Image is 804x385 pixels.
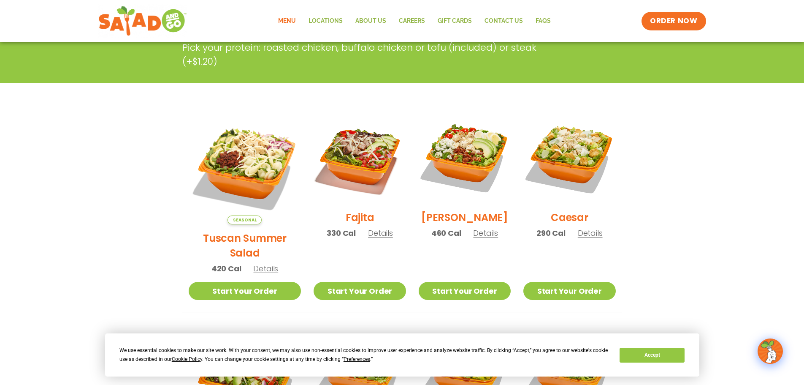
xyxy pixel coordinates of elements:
[182,41,558,68] p: Pick your protein: roasted chicken, buffalo chicken or tofu (included) or steak (+$1.20)
[105,333,699,377] div: Cookie Consent Prompt
[431,227,461,239] span: 460 Cal
[473,228,498,238] span: Details
[253,263,278,274] span: Details
[314,282,406,300] a: Start Your Order
[327,227,356,239] span: 330 Cal
[419,112,511,204] img: Product photo for Cobb Salad
[272,11,557,31] nav: Menu
[393,11,431,31] a: Careers
[758,339,782,363] img: wpChatIcon
[98,4,187,38] img: new-SAG-logo-768×292
[344,356,370,362] span: Preferences
[578,228,603,238] span: Details
[119,346,609,364] div: We use essential cookies to make our site work. With your consent, we may also use non-essential ...
[536,227,566,239] span: 290 Cal
[478,11,529,31] a: Contact Us
[227,216,262,224] span: Seasonal
[523,112,615,204] img: Product photo for Caesar Salad
[421,210,508,225] h2: [PERSON_NAME]
[189,282,301,300] a: Start Your Order
[650,16,697,26] span: ORDER NOW
[529,11,557,31] a: FAQs
[314,112,406,204] img: Product photo for Fajita Salad
[211,263,241,274] span: 420 Cal
[431,11,478,31] a: GIFT CARDS
[523,282,615,300] a: Start Your Order
[189,231,301,260] h2: Tuscan Summer Salad
[620,348,685,363] button: Accept
[551,210,588,225] h2: Caesar
[368,228,393,238] span: Details
[272,11,302,31] a: Menu
[172,356,202,362] span: Cookie Policy
[642,12,706,30] a: ORDER NOW
[189,112,301,224] img: Product photo for Tuscan Summer Salad
[346,210,374,225] h2: Fajita
[302,11,349,31] a: Locations
[349,11,393,31] a: About Us
[419,282,511,300] a: Start Your Order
